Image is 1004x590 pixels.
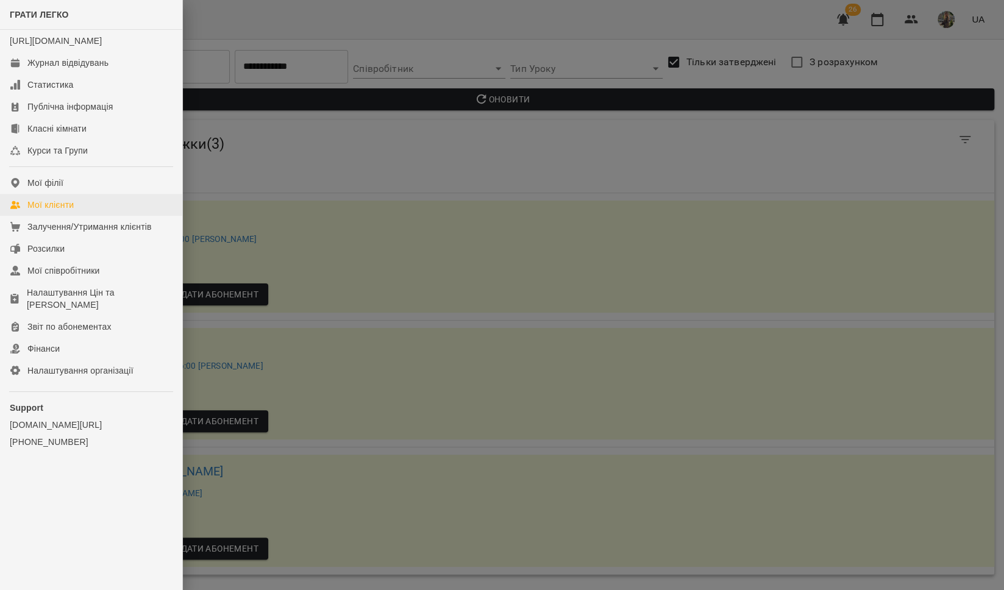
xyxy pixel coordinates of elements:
div: Статистика [27,79,74,91]
div: Налаштування Цін та [PERSON_NAME] [27,286,173,311]
div: Курси та Групи [27,144,88,157]
div: Розсилки [27,243,65,255]
span: ГРАТИ ЛЕГКО [10,10,69,20]
a: [PHONE_NUMBER] [10,436,173,448]
div: Журнал відвідувань [27,57,109,69]
p: Support [10,402,173,414]
a: [URL][DOMAIN_NAME] [10,36,102,46]
div: Звіт по абонементах [27,321,112,333]
div: Публічна інформація [27,101,113,113]
div: Мої клієнти [27,199,74,211]
div: Мої співробітники [27,265,100,277]
div: Налаштування організації [27,364,134,377]
div: Класні кімнати [27,123,87,135]
div: Фінанси [27,343,60,355]
a: [DOMAIN_NAME][URL] [10,419,173,431]
div: Мої філії [27,177,63,189]
div: Залучення/Утримання клієнтів [27,221,152,233]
